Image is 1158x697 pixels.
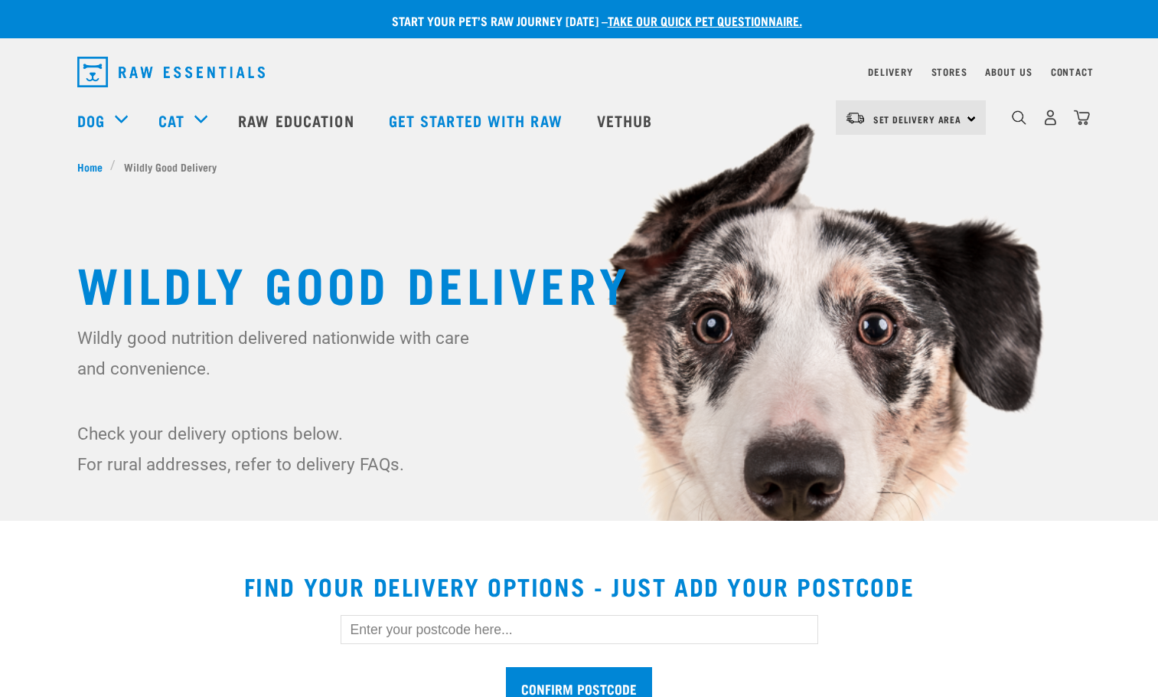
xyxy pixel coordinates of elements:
[77,418,479,479] p: Check your delivery options below. For rural addresses, refer to delivery FAQs.
[223,90,373,151] a: Raw Education
[341,615,818,644] input: Enter your postcode here...
[77,159,1081,175] nav: breadcrumbs
[373,90,582,151] a: Get started with Raw
[1042,110,1059,126] img: user.png
[158,109,184,132] a: Cat
[608,17,802,24] a: take our quick pet questionnaire.
[65,51,1094,93] nav: dropdown navigation
[868,69,912,74] a: Delivery
[77,322,479,384] p: Wildly good nutrition delivered nationwide with care and convenience.
[1074,110,1090,126] img: home-icon@2x.png
[1051,69,1094,74] a: Contact
[77,109,105,132] a: Dog
[845,111,866,125] img: van-moving.png
[77,159,111,175] a: Home
[1012,110,1026,125] img: home-icon-1@2x.png
[77,255,1081,310] h1: Wildly Good Delivery
[77,57,265,87] img: Raw Essentials Logo
[18,572,1140,600] h2: Find your delivery options - just add your postcode
[985,69,1032,74] a: About Us
[873,116,962,122] span: Set Delivery Area
[77,159,103,175] span: Home
[931,69,967,74] a: Stores
[582,90,672,151] a: Vethub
